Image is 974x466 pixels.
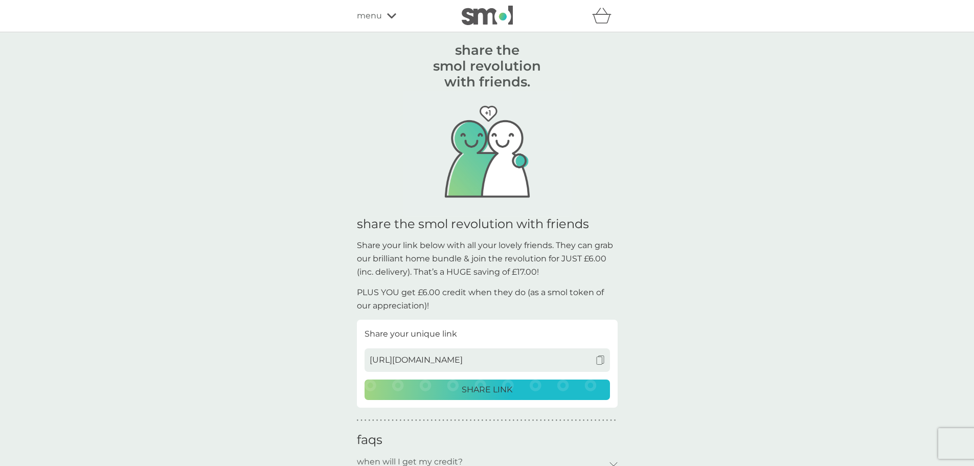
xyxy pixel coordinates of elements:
[407,418,410,423] p: ●
[357,9,382,23] span: menu
[458,418,460,423] p: ●
[536,418,538,423] p: ●
[388,418,390,423] p: ●
[431,418,433,423] p: ●
[473,418,475,423] p: ●
[614,418,616,423] p: ●
[450,418,452,423] p: ●
[478,418,480,423] p: ●
[485,418,487,423] p: ●
[403,418,405,423] p: ●
[505,418,507,423] p: ●
[591,418,593,423] p: ●
[357,433,618,450] h2: faqs
[446,418,448,423] p: ●
[396,418,398,423] p: ●
[435,418,437,423] p: ●
[482,418,484,423] p: ●
[552,418,554,423] p: ●
[532,418,534,423] p: ●
[365,327,610,341] p: Share your unique link
[462,418,464,423] p: ●
[555,418,557,423] p: ●
[592,6,618,26] div: basket
[357,286,618,312] p: PLUS YOU get £6.00 credit when they do (as a smol token of our appreciation)!
[357,239,618,278] p: Share your link below with all your lovely friends. They can grab our brilliant home bundle & joi...
[419,418,421,423] p: ●
[567,418,569,423] p: ●
[399,418,401,423] p: ●
[497,418,499,423] p: ●
[376,418,378,423] p: ●
[370,353,463,367] span: [URL][DOMAIN_NAME]
[454,418,456,423] p: ●
[365,380,610,400] button: SHARE LINK
[610,418,612,423] p: ●
[365,418,367,423] p: ●
[392,418,394,423] p: ●
[384,418,386,423] p: ●
[602,418,604,423] p: ●
[411,418,413,423] p: ●
[524,418,526,423] p: ●
[528,418,530,423] p: ●
[470,418,472,423] p: ●
[462,6,513,25] img: smol
[579,418,581,423] p: ●
[493,418,495,423] p: ●
[596,356,605,365] img: copy to clipboard
[442,418,444,423] p: ●
[466,418,468,423] p: ●
[509,418,511,423] p: ●
[489,418,491,423] p: ●
[563,418,565,423] p: ●
[606,418,608,423] p: ●
[415,418,417,423] p: ●
[559,418,561,423] p: ●
[586,418,588,423] p: ●
[462,383,512,396] p: SHARE LINK
[595,418,597,423] p: ●
[548,418,550,423] p: ●
[360,418,363,423] p: ●
[540,418,542,423] p: ●
[368,418,370,423] p: ●
[571,418,573,423] p: ●
[433,32,541,91] h1: share the smol revolution with friends.
[575,418,577,423] p: ●
[372,418,374,423] p: ●
[380,418,382,423] p: ●
[544,418,546,423] p: ●
[427,418,429,423] p: ●
[513,418,515,423] p: ●
[403,91,572,217] img: This graphic shows two friends, one with their arm around the other.
[516,418,518,423] p: ●
[439,418,441,423] p: ●
[598,418,600,423] p: ●
[357,418,359,423] p: ●
[501,418,503,423] p: ●
[423,418,425,423] p: ●
[357,217,618,232] h1: share the smol revolution with friends
[583,418,585,423] p: ●
[520,418,523,423] p: ●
